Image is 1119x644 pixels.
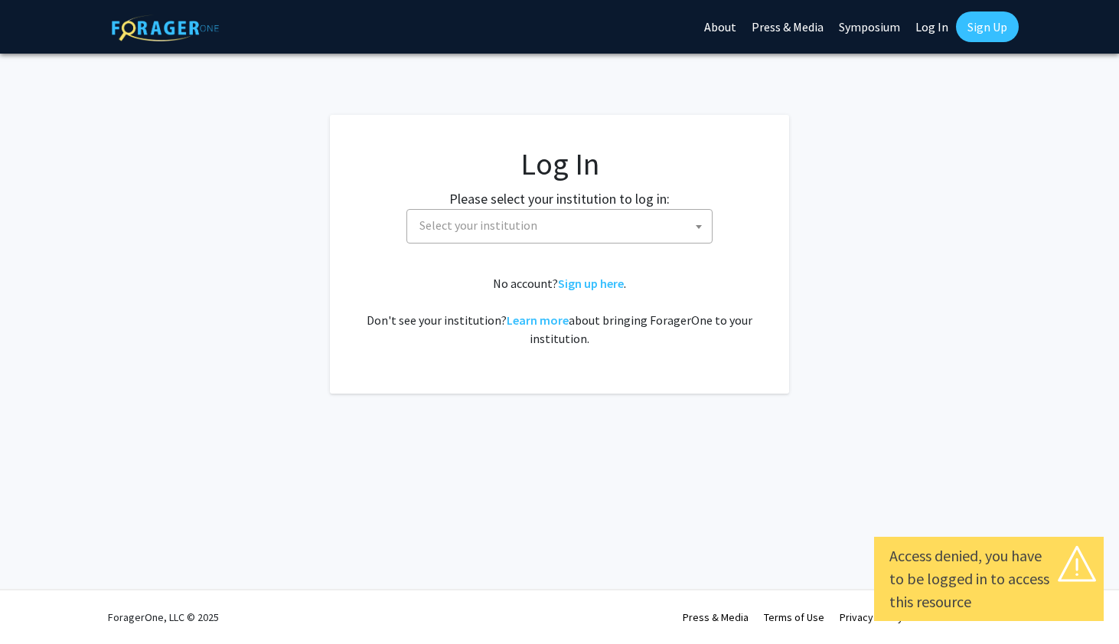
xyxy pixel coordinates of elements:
[419,217,537,233] span: Select your institution
[108,590,219,644] div: ForagerOne, LLC © 2025
[956,11,1019,42] a: Sign Up
[507,312,569,328] a: Learn more about bringing ForagerOne to your institution
[360,274,759,348] div: No account? . Don't see your institution? about bringing ForagerOne to your institution.
[840,610,903,624] a: Privacy Policy
[413,210,712,241] span: Select your institution
[112,15,219,41] img: ForagerOne Logo
[406,209,713,244] span: Select your institution
[360,145,759,182] h1: Log In
[764,610,824,624] a: Terms of Use
[683,610,749,624] a: Press & Media
[449,188,670,209] label: Please select your institution to log in:
[558,276,624,291] a: Sign up here
[889,544,1088,613] div: Access denied, you have to be logged in to access this resource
